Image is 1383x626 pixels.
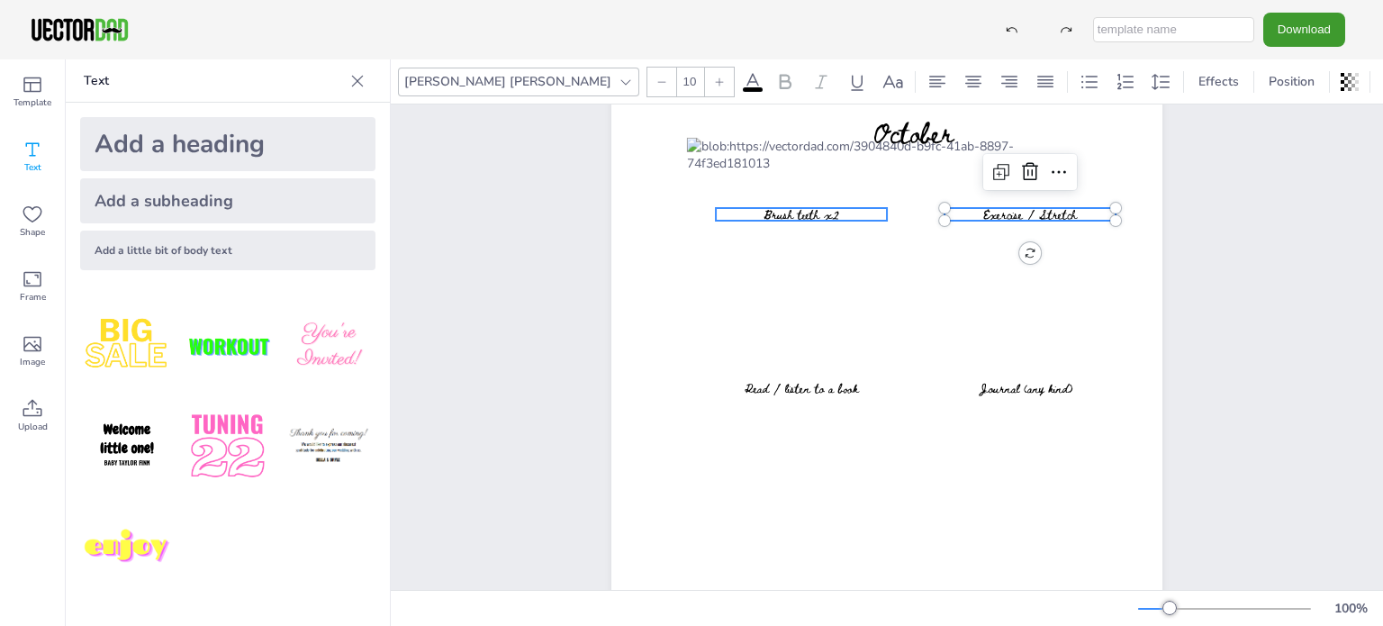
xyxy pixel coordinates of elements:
[745,378,858,398] span: Read / listen to a book
[84,59,343,103] p: Text
[181,400,275,494] img: 1B4LbXY.png
[20,355,45,369] span: Image
[983,204,1077,224] span: Exercise / Stretch
[20,225,45,240] span: Shape
[80,501,174,594] img: M7yqmqo.png
[80,400,174,494] img: GNLDUe7.png
[80,231,375,270] div: Add a little bit of body text
[1329,600,1372,617] div: 100 %
[873,110,954,154] span: October
[282,299,375,393] img: BBMXfK6.png
[181,299,275,393] img: XdJCRjX.png
[282,400,375,494] img: K4iXMrW.png
[18,420,48,434] span: Upload
[80,117,375,171] div: Add a heading
[981,378,1073,398] span: Journal (any kind)
[14,95,51,110] span: Template
[24,160,41,175] span: Text
[1265,73,1318,90] span: Position
[80,178,375,223] div: Add a subheading
[1263,13,1345,46] button: Download
[764,204,839,224] span: Brush teeth x2
[401,69,615,94] div: [PERSON_NAME] [PERSON_NAME]
[1195,73,1243,90] span: Effects
[29,16,131,43] img: VectorDad-1.png
[20,290,46,304] span: Frame
[1093,17,1254,42] input: template name
[80,299,174,393] img: style1.png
